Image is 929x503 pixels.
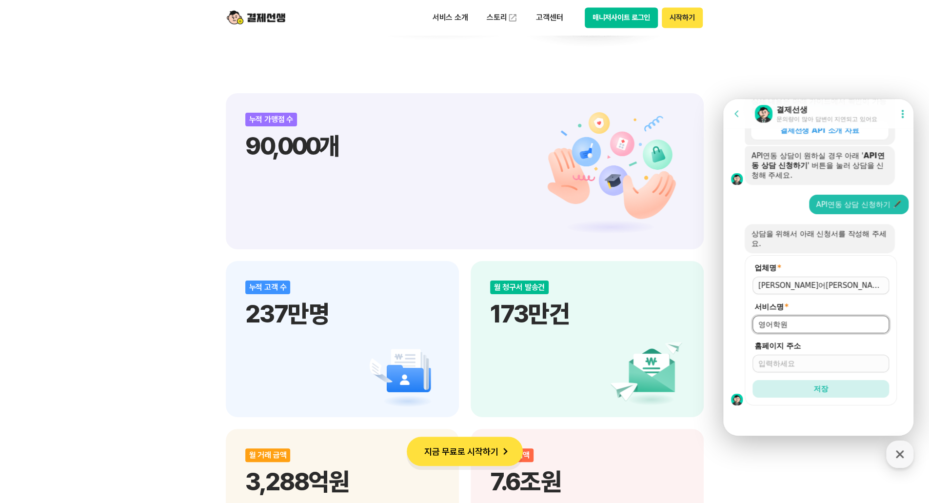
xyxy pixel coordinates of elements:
button: 지금 무료로 시작하기 [407,437,523,466]
img: 외부 도메인 오픈 [508,13,517,22]
p: 90,000개 [245,131,684,161]
div: 누적 가맹점 수 [245,113,297,126]
p: 173만건 [490,299,684,328]
button: 매니저사이트 로그인 [585,7,658,28]
div: 누적 고객 수 [245,281,291,294]
div: 월 청구서 발송건 [490,281,549,294]
img: 화살표 아이콘 [498,444,512,458]
p: 3,288억원 [245,467,439,496]
p: 고객센터 [529,9,570,26]
p: 서비스 소개 [426,9,475,26]
iframe: Channel chat [723,99,913,436]
button: 시작하기 [662,7,702,28]
div: 월 거래 금액 [245,448,291,462]
p: 7.6조원 [490,467,684,496]
img: logo [227,8,285,27]
p: 237만명 [245,299,439,328]
a: 스토리 [480,8,525,27]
